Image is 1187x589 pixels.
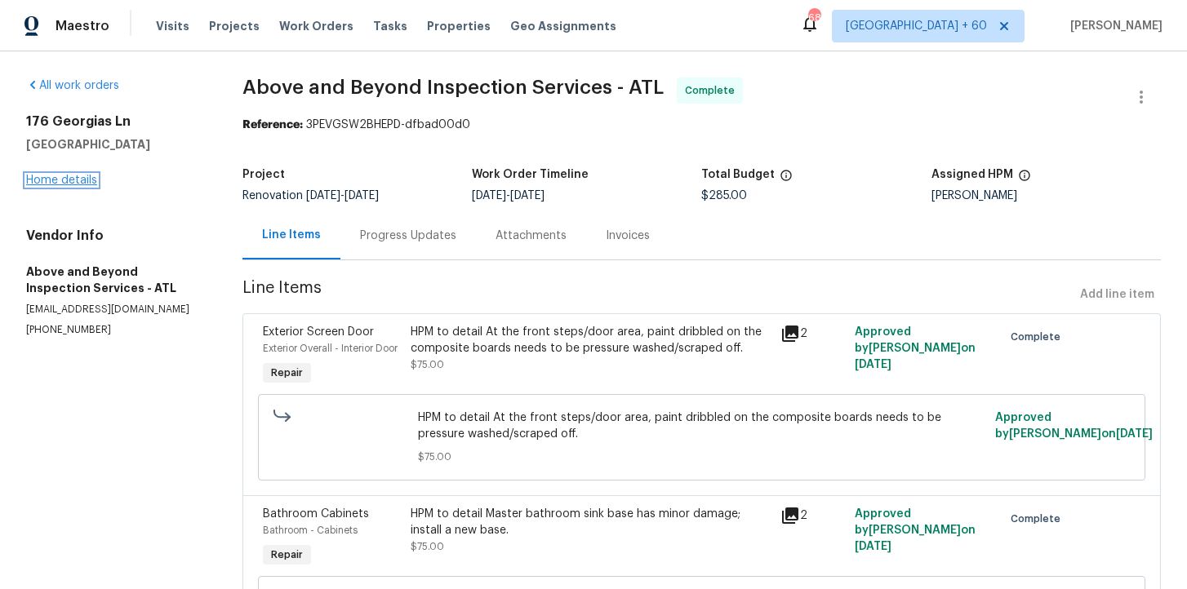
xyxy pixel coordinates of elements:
[510,190,545,201] span: [DATE]
[1116,428,1153,440] span: [DATE]
[26,323,203,337] p: [PHONE_NUMBER]
[411,506,771,538] div: HPM to detail Master bathroom sink base has minor damage; install a new base.
[242,280,1074,310] span: Line Items
[265,547,309,563] span: Repair
[855,359,891,370] span: [DATE]
[701,169,775,180] h5: Total Budget
[808,10,820,26] div: 688
[685,82,741,99] span: Complete
[263,508,369,520] span: Bathroom Cabinets
[472,190,545,201] span: -
[242,119,303,131] b: Reference:
[995,412,1153,440] span: Approved by [PERSON_NAME] on
[846,18,987,34] span: [GEOGRAPHIC_DATA] + 60
[263,343,398,353] span: Exterior Overall - Interior Door
[510,18,616,34] span: Geo Assignments
[1011,511,1067,527] span: Complete
[1064,18,1163,34] span: [PERSON_NAME]
[931,169,1013,180] h5: Assigned HPM
[26,303,203,317] p: [EMAIL_ADDRESS][DOMAIN_NAME]
[209,18,260,34] span: Projects
[360,228,456,244] div: Progress Updates
[262,227,321,243] div: Line Items
[701,190,747,201] span: $285.00
[780,324,845,343] div: 2
[26,136,203,153] h5: [GEOGRAPHIC_DATA]
[855,541,891,552] span: [DATE]
[265,365,309,381] span: Repair
[472,169,589,180] h5: Work Order Timeline
[263,326,374,338] span: Exterior Screen Door
[855,508,976,552] span: Approved by [PERSON_NAME] on
[306,190,379,201] span: -
[411,324,771,356] div: HPM to detail At the front steps/door area, paint dribbled on the composite boards needs to be pr...
[345,190,379,201] span: [DATE]
[26,80,119,91] a: All work orders
[306,190,340,201] span: [DATE]
[418,449,986,465] span: $75.00
[26,228,203,244] h4: Vendor Info
[427,18,491,34] span: Properties
[279,18,353,34] span: Work Orders
[780,506,845,525] div: 2
[496,228,567,244] div: Attachments
[606,228,650,244] div: Invoices
[855,326,976,370] span: Approved by [PERSON_NAME] on
[242,77,664,97] span: Above and Beyond Inspection Services - ATL
[263,525,358,535] span: Bathroom - Cabinets
[931,190,1161,201] div: [PERSON_NAME]
[242,190,379,201] span: Renovation
[780,169,793,190] span: The total cost of line items that have been proposed by Opendoor. This sum includes line items th...
[373,20,407,32] span: Tasks
[242,169,285,180] h5: Project
[418,410,986,442] span: HPM to detail At the front steps/door area, paint dribbled on the composite boards needs to be pr...
[26,263,203,296] h5: Above and Beyond Inspection Services - ATL
[1018,169,1031,190] span: The hpm assigned to this work order.
[26,175,97,186] a: Home details
[156,18,189,34] span: Visits
[242,117,1161,133] div: 3PEVGSW2BHEPD-dfbad00d0
[26,113,203,130] h2: 176 Georgias Ln
[1011,329,1067,345] span: Complete
[472,190,506,201] span: [DATE]
[56,18,109,34] span: Maestro
[411,542,444,551] span: $75.00
[411,360,444,370] span: $75.00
